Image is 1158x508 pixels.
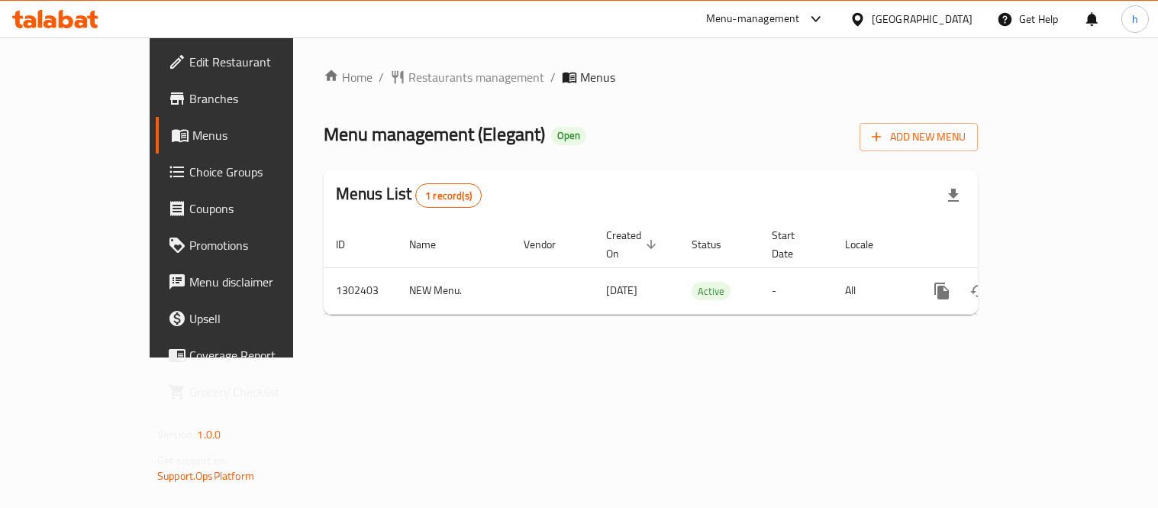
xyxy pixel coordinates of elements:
div: Total records count [415,183,482,208]
a: Upsell [156,300,343,337]
span: Upsell [189,309,331,328]
span: Locale [845,235,893,254]
li: / [550,68,556,86]
a: Home [324,68,373,86]
a: Coverage Report [156,337,343,374]
span: Version: [157,425,195,445]
span: Start Date [772,226,814,263]
td: - [760,267,833,314]
a: Edit Restaurant [156,44,343,80]
div: [GEOGRAPHIC_DATA] [872,11,973,28]
span: [DATE] [606,280,637,300]
a: Coupons [156,190,343,227]
span: Status [692,235,741,254]
span: 1.0.0 [197,425,221,445]
span: Restaurants management [408,68,544,86]
td: NEW Menu. [397,267,511,314]
a: Grocery Checklist [156,374,343,410]
span: Promotions [189,236,331,254]
span: Active [692,283,731,300]
span: Coverage Report [189,346,331,364]
span: Edit Restaurant [189,53,331,71]
td: 1302403 [324,267,397,314]
span: Menu disclaimer [189,273,331,291]
span: Open [551,129,586,142]
a: Branches [156,80,343,117]
span: Get support on: [157,451,227,471]
span: 1 record(s) [416,189,481,203]
span: Branches [189,89,331,108]
nav: breadcrumb [324,68,978,86]
span: h [1132,11,1138,28]
table: enhanced table [324,222,1082,315]
span: Grocery Checklist [189,383,331,401]
span: Choice Groups [189,163,331,181]
a: Menu disclaimer [156,264,343,300]
span: Name [409,235,456,254]
span: Menu management ( Elegant ) [324,117,545,151]
span: Add New Menu [872,128,966,147]
span: ID [336,235,365,254]
a: Choice Groups [156,154,343,190]
span: Menus [580,68,615,86]
a: Menus [156,117,343,154]
button: Change Status [960,273,997,309]
a: Support.OpsPlatform [157,466,254,486]
div: Open [551,127,586,145]
span: Coupons [189,199,331,218]
button: Add New Menu [860,123,978,151]
td: All [833,267,911,314]
th: Actions [911,222,1082,268]
h2: Menus List [336,183,482,208]
span: Created On [606,226,661,263]
div: Menu-management [706,10,800,28]
li: / [379,68,384,86]
span: Menus [192,126,331,144]
a: Promotions [156,227,343,264]
span: Vendor [524,235,576,254]
div: Export file [935,177,972,214]
button: more [924,273,960,309]
a: Restaurants management [390,68,544,86]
